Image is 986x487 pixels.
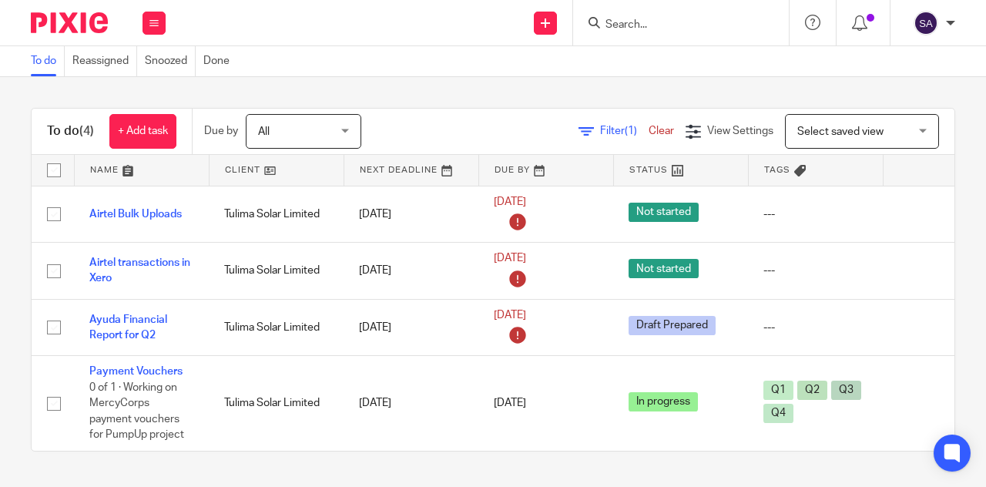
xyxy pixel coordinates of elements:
[625,126,637,136] span: (1)
[31,12,108,33] img: Pixie
[89,366,183,377] a: Payment Vouchers
[89,382,184,441] span: 0 of 1 · Working on MercyCorps payment vouchers for PumpUp project
[797,126,884,137] span: Select saved view
[145,46,196,76] a: Snoozed
[604,18,743,32] input: Search
[831,381,861,400] span: Q3
[89,257,190,284] a: Airtel transactions in Xero
[600,126,649,136] span: Filter
[209,186,344,243] td: Tulima Solar Limited
[209,243,344,300] td: Tulima Solar Limited
[707,126,773,136] span: View Settings
[763,320,867,335] div: ---
[797,381,827,400] span: Q2
[494,253,526,264] span: [DATE]
[209,299,344,356] td: Tulima Solar Limited
[79,125,94,137] span: (4)
[344,299,478,356] td: [DATE]
[494,310,526,321] span: [DATE]
[47,123,94,139] h1: To do
[629,316,716,335] span: Draft Prepared
[763,263,867,278] div: ---
[344,186,478,243] td: [DATE]
[629,259,699,278] span: Not started
[258,126,270,137] span: All
[203,46,237,76] a: Done
[344,243,478,300] td: [DATE]
[204,123,238,139] p: Due by
[914,11,938,35] img: svg%3E
[89,314,167,341] a: Ayuda Financial Report for Q2
[629,392,698,411] span: In progress
[764,166,790,174] span: Tags
[629,203,699,222] span: Not started
[209,356,344,451] td: Tulima Solar Limited
[31,46,65,76] a: To do
[109,114,176,149] a: + Add task
[649,126,674,136] a: Clear
[344,356,478,451] td: [DATE]
[89,209,182,220] a: Airtel Bulk Uploads
[763,207,867,222] div: ---
[763,381,793,400] span: Q1
[494,196,526,207] span: [DATE]
[72,46,137,76] a: Reassigned
[494,398,526,409] span: [DATE]
[763,404,793,423] span: Q4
